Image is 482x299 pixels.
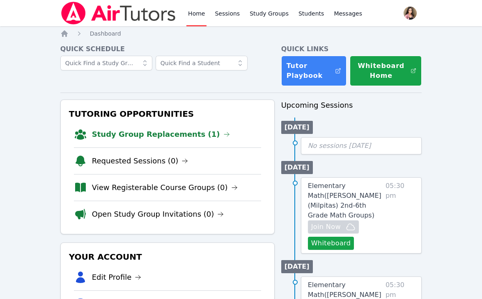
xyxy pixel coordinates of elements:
h3: Upcoming Sessions [281,100,422,111]
nav: Breadcrumb [60,29,422,38]
h3: Tutoring Opportunities [67,106,268,121]
span: Join Now [311,222,341,232]
img: Air Tutors [60,2,177,25]
h4: Quick Links [281,44,422,54]
input: Quick Find a Study Group [60,56,152,70]
li: [DATE] [281,161,313,174]
h4: Quick Schedule [60,44,275,54]
span: Elementary Math ( [PERSON_NAME] (Milpitas) 2nd-6th Grade Math Groups ) [308,182,381,219]
input: Quick Find a Student [156,56,248,70]
span: 05:30 pm [386,181,415,250]
button: Whiteboard Home [350,56,422,86]
a: Edit Profile [92,272,142,283]
span: No sessions [DATE] [308,142,371,149]
a: Dashboard [90,29,121,38]
a: Study Group Replacements (1) [92,129,230,140]
a: Tutor Playbook [281,56,347,86]
span: Dashboard [90,30,121,37]
li: [DATE] [281,121,313,134]
a: Elementary Math([PERSON_NAME] (Milpitas) 2nd-6th Grade Math Groups) [308,181,382,220]
button: Join Now [308,220,359,233]
span: Messages [334,9,362,18]
a: View Registerable Course Groups (0) [92,182,238,193]
a: Requested Sessions (0) [92,155,188,167]
button: Whiteboard [308,237,354,250]
li: [DATE] [281,260,313,273]
a: Open Study Group Invitations (0) [92,208,224,220]
h3: Your Account [67,249,268,264]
